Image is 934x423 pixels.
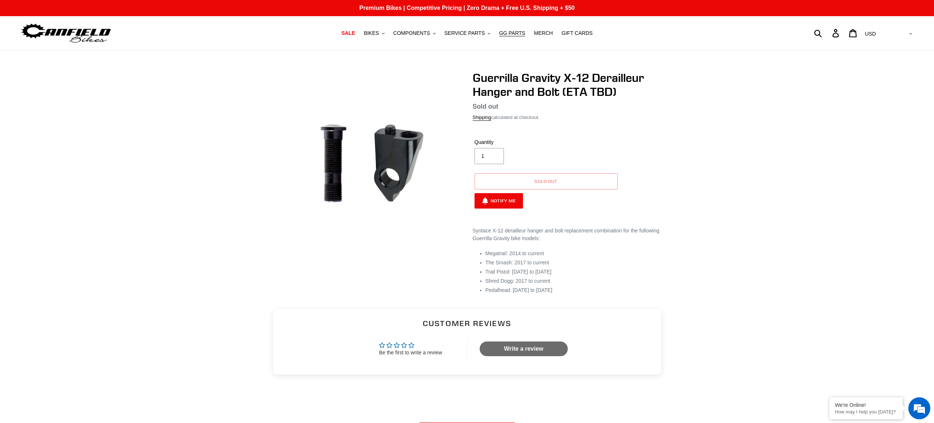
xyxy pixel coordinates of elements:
[495,28,529,38] a: GG PARTS
[379,341,442,350] div: Average rating is 0.00 stars
[341,30,355,36] span: SALE
[486,250,667,257] li: Megatrail: 2014 to current
[379,349,442,357] div: Be the first to write a review
[835,409,897,415] p: How may I help you today?
[530,28,556,38] a: MERCH
[279,318,655,329] h2: Customer Reviews
[486,277,667,285] li: Shred Dogg: 2017 to current
[480,341,568,356] a: Write a review
[473,71,667,99] h1: Guerrilla Gravity X-12 Derailleur Hanger and Bolt (ETA TBD)
[473,103,498,110] span: Sold out
[486,286,667,294] li: Pedalhead: [DATE] to [DATE]
[473,227,667,242] p: Syntace X-12 derailleur hanger and bolt replacement combination for the following Guerrilla Gravi...
[486,268,667,276] li: Trail Pistol: [DATE] to [DATE]
[441,28,494,38] button: SERVICE PARTS
[364,30,379,36] span: BIKES
[534,178,558,184] span: Sold out
[393,30,430,36] span: COMPONENTS
[390,28,439,38] button: COMPONENTS
[534,30,553,36] span: MERCH
[338,28,359,38] a: SALE
[562,30,593,36] span: GIFT CARDS
[475,173,618,189] button: Sold out
[818,25,837,41] input: Search
[473,114,667,121] div: calculated at checkout.
[499,30,525,36] span: GG PARTS
[475,193,523,209] button: Notify Me
[473,115,491,121] a: Shipping
[20,22,112,45] img: Canfield Bikes
[558,28,596,38] a: GIFT CARDS
[835,402,897,408] div: We're Online!
[444,30,485,36] span: SERVICE PARTS
[360,28,388,38] button: BIKES
[475,138,544,146] label: Quantity
[486,259,667,267] li: The Smash: 2017 to current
